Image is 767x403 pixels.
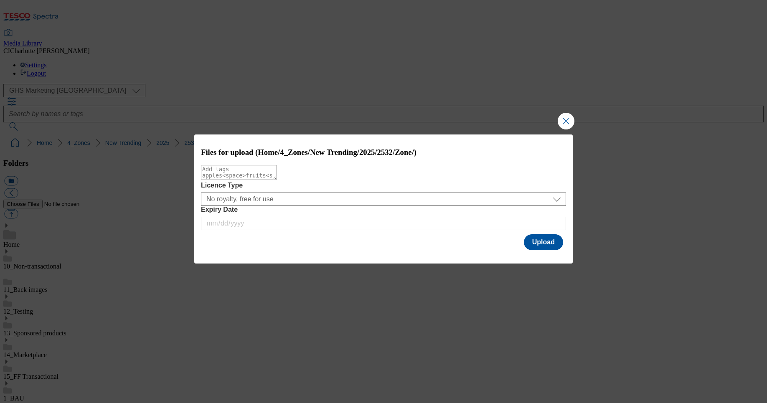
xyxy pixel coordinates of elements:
button: Upload [524,234,563,250]
h3: Files for upload (Home/4_Zones/New Trending/2025/2532/Zone/) [201,148,566,157]
button: Close Modal [558,113,574,129]
label: Licence Type [201,182,566,189]
div: Modal [194,134,573,264]
label: Expiry Date [201,206,566,213]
